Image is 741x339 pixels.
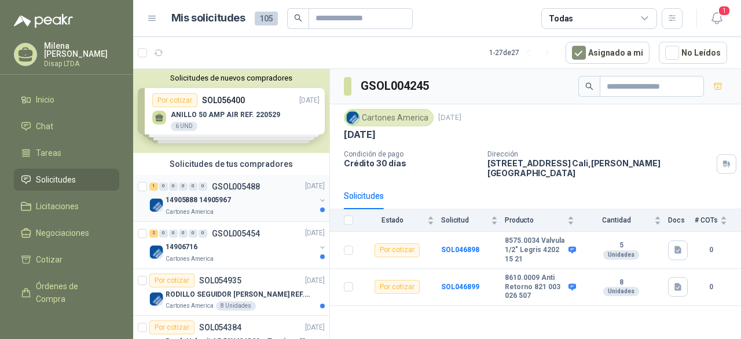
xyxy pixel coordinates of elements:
a: 1 0 0 0 0 0 GSOL005488[DATE] Company Logo14905888 14905967Cartones America [149,180,327,217]
img: Company Logo [346,111,359,124]
a: Por cotizarSOL054935[DATE] Company LogoRODILLO SEGUIDOR [PERSON_NAME] REF. NATV-17-PPA [PERSON_NA... [133,269,329,316]
th: Producto [505,209,581,232]
div: 0 [179,183,188,191]
div: Cartones America [344,109,434,126]
div: Por cotizar [149,274,195,287]
a: Solicitudes [14,169,119,191]
p: [DATE] [438,112,461,123]
div: Solicitudes [344,189,384,202]
div: 0 [169,229,178,238]
div: 0 [169,183,178,191]
th: # COTs [695,209,741,232]
div: Por cotizar [149,320,195,334]
span: Solicitudes [36,173,76,186]
img: Logo peakr [14,14,73,28]
a: Licitaciones [14,195,119,217]
b: 8575.0034 Valvula 1/2" Legris 4202 15 21 [505,236,566,264]
th: Estado [360,209,441,232]
p: SOL054935 [199,276,241,285]
div: Unidades [603,250,639,260]
th: Cantidad [581,209,668,232]
div: 0 [189,229,197,238]
div: Por cotizar [375,243,420,257]
button: Solicitudes de nuevos compradores [138,74,325,82]
a: 2 0 0 0 0 0 GSOL005454[DATE] Company Logo14906716Cartones America [149,227,327,264]
p: RODILLO SEGUIDOR [PERSON_NAME] REF. NATV-17-PPA [PERSON_NAME] [166,289,310,300]
span: Estado [360,216,425,224]
span: Órdenes de Compra [36,280,108,305]
p: Cartones America [166,254,214,264]
a: Inicio [14,89,119,111]
p: [DATE] [305,181,325,192]
p: Disap LTDA [44,60,119,67]
div: 0 [199,229,207,238]
p: Condición de pago [344,150,478,158]
div: 1 - 27 de 27 [489,43,556,62]
a: Órdenes de Compra [14,275,119,310]
span: 1 [718,5,731,16]
span: Negociaciones [36,227,89,239]
span: Cantidad [581,216,652,224]
p: [DATE] [305,228,325,239]
b: 0 [695,282,727,293]
div: 0 [199,183,207,191]
p: Dirección [487,150,712,158]
button: No Leídos [659,42,727,64]
b: 0 [695,245,727,256]
b: 8 [581,278,661,287]
p: SOL054384 [199,323,241,331]
a: Chat [14,115,119,137]
span: Cotizar [36,253,63,266]
button: 1 [706,8,727,29]
div: 0 [159,229,168,238]
div: Unidades [603,287,639,296]
h3: GSOL004245 [361,77,431,95]
p: Milena [PERSON_NAME] [44,42,119,58]
span: # COTs [695,216,718,224]
h1: Mis solicitudes [171,10,245,27]
a: Cotizar [14,249,119,271]
div: 1 [149,183,158,191]
p: 14905888 14905967 [166,195,231,206]
img: Company Logo [149,292,163,306]
img: Company Logo [149,198,163,212]
div: 0 [189,183,197,191]
span: Solicitud [441,216,489,224]
th: Docs [668,209,695,232]
div: Todas [549,12,573,25]
div: 8 Unidades [216,301,256,311]
p: GSOL005454 [212,229,260,238]
th: Solicitud [441,209,505,232]
button: Asignado a mi [566,42,650,64]
p: Cartones America [166,301,214,311]
span: search [585,82,593,90]
b: 8610.0009 Anti Retorno 821 003 026 507 [505,274,566,301]
div: Solicitudes de tus compradores [133,153,329,175]
span: Tareas [36,147,61,159]
div: 0 [159,183,168,191]
span: search [294,14,302,22]
span: Inicio [36,93,54,106]
p: Crédito 30 días [344,158,478,168]
a: Tareas [14,142,119,164]
b: 5 [581,241,661,250]
p: [STREET_ADDRESS] Cali , [PERSON_NAME][GEOGRAPHIC_DATA] [487,158,712,178]
div: Por cotizar [375,280,420,294]
div: 2 [149,229,158,238]
a: SOL046899 [441,283,479,291]
p: [DATE] [305,275,325,286]
a: Negociaciones [14,222,119,244]
p: Cartones America [166,207,214,217]
div: Solicitudes de nuevos compradoresPor cotizarSOL056400[DATE] ANILLO 50 AMP AIR REF. 2205296 UNDPor... [133,69,329,153]
p: 14906716 [166,242,197,253]
a: SOL046898 [441,246,479,254]
div: 0 [179,229,188,238]
span: Licitaciones [36,200,79,213]
span: Producto [505,216,565,224]
span: 105 [255,12,278,25]
p: [DATE] [305,322,325,333]
p: [DATE] [344,129,376,141]
span: Chat [36,120,53,133]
